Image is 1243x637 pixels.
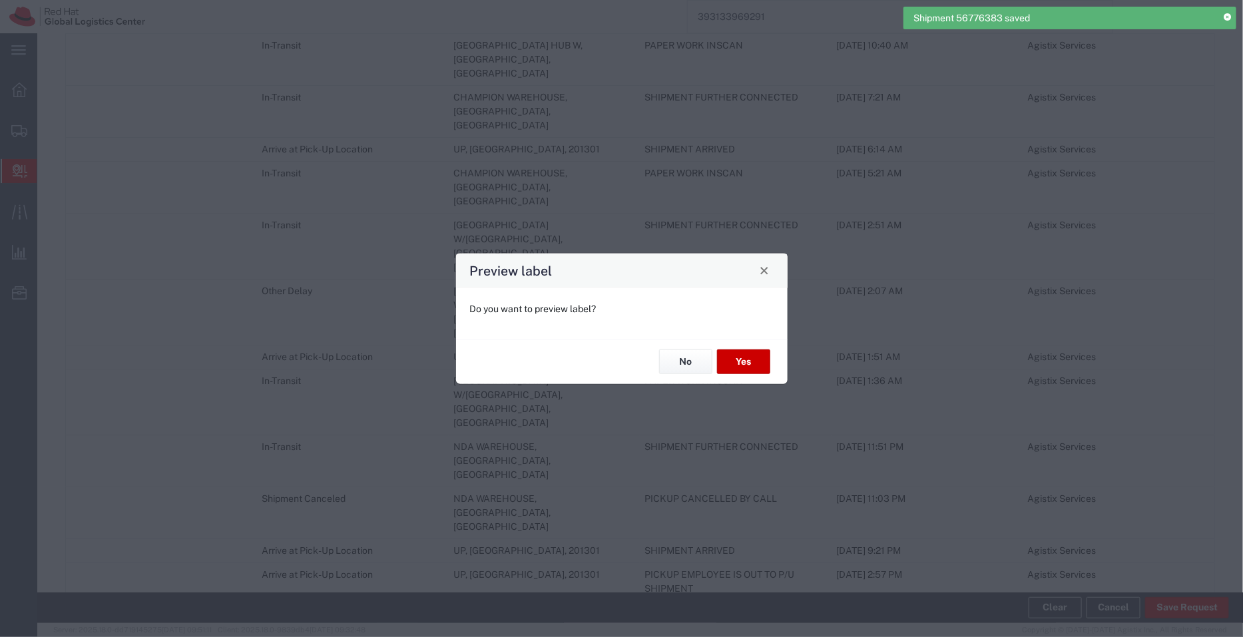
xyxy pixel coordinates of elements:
button: Yes [717,349,770,374]
p: Do you want to preview label? [470,302,774,316]
button: Close [755,261,774,280]
h4: Preview label [469,261,552,280]
span: Shipment 56776383 saved [913,11,1030,25]
button: No [659,349,712,374]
